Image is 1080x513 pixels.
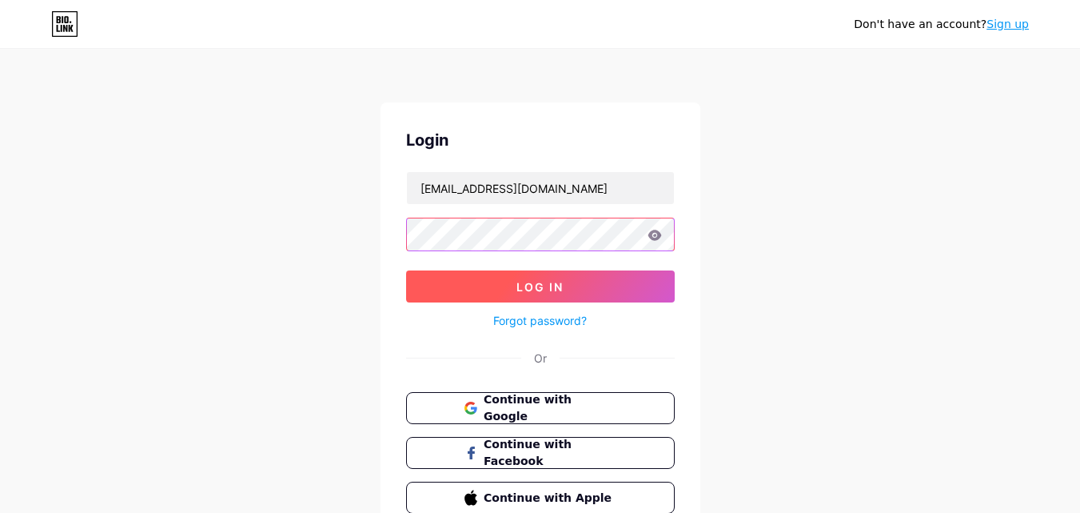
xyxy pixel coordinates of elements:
[493,312,587,329] a: Forgot password?
[854,16,1029,33] div: Don't have an account?
[406,437,675,469] button: Continue with Facebook
[516,280,564,294] span: Log In
[534,350,547,367] div: Or
[986,18,1029,30] a: Sign up
[484,490,616,507] span: Continue with Apple
[406,392,675,424] button: Continue with Google
[484,436,616,470] span: Continue with Facebook
[406,128,675,152] div: Login
[406,271,675,303] button: Log In
[484,391,616,425] span: Continue with Google
[407,172,674,204] input: Username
